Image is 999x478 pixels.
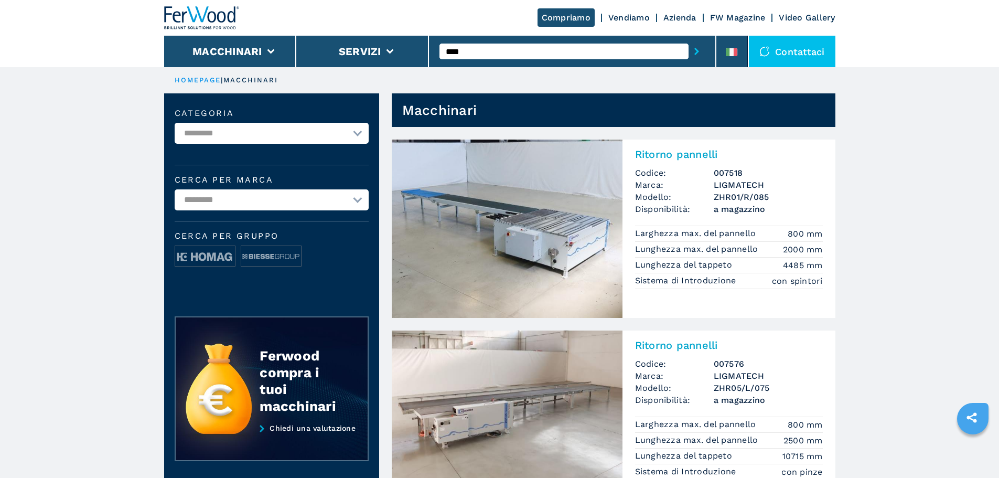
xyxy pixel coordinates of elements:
[635,179,714,191] span: Marca:
[192,45,262,58] button: Macchinari
[714,191,823,203] h3: ZHR01/R/085
[714,394,823,406] span: a magazzino
[759,46,770,57] img: Contattaci
[749,36,835,67] div: Contattaci
[635,434,761,446] p: Lunghezza max. del pannello
[175,176,369,184] label: Cerca per marca
[783,434,823,447] em: 2500 mm
[782,450,823,462] em: 10715 mm
[779,13,835,23] a: Video Gallery
[635,419,759,430] p: Larghezza max. del pannello
[635,466,739,477] p: Sistema di Introduzione
[714,203,823,215] span: a magazzino
[635,370,714,382] span: Marca:
[635,339,823,352] h2: Ritorno pannelli
[635,243,761,255] p: Lunghezza max. del pannello
[635,259,735,271] p: Lunghezza del tappeto
[538,8,595,27] a: Compriamo
[635,382,714,394] span: Modello:
[635,358,714,370] span: Codice:
[635,228,759,239] p: Larghezza max. del pannello
[783,259,823,271] em: 4485 mm
[714,382,823,394] h3: ZHR05/L/075
[635,450,735,462] p: Lunghezza del tappeto
[164,6,240,29] img: Ferwood
[783,243,823,256] em: 2000 mm
[635,167,714,179] span: Codice:
[402,102,477,119] h1: Macchinari
[714,358,823,370] h3: 007576
[175,109,369,118] label: Categoria
[772,275,823,287] em: con spintori
[175,76,221,84] a: HOMEPAGE
[635,203,714,215] span: Disponibilità:
[635,394,714,406] span: Disponibilità:
[689,39,705,63] button: submit-button
[635,148,823,161] h2: Ritorno pannelli
[714,370,823,382] h3: LIGMATECH
[954,431,991,470] iframe: Chat
[608,13,650,23] a: Vendiamo
[635,191,714,203] span: Modello:
[781,466,822,478] em: con pinze
[663,13,696,23] a: Azienda
[714,167,823,179] h3: 007518
[241,246,301,267] img: image
[392,140,835,318] a: Ritorno pannelli LIGMATECH ZHR01/R/085Ritorno pannelliCodice:007518Marca:LIGMATECHModello:ZHR01/R...
[175,232,369,240] span: Cerca per Gruppo
[175,424,369,462] a: Chiedi una valutazione
[788,228,823,240] em: 800 mm
[223,76,278,85] p: macchinari
[339,45,381,58] button: Servizi
[959,405,985,431] a: sharethis
[635,275,739,286] p: Sistema di Introduzione
[392,140,622,318] img: Ritorno pannelli LIGMATECH ZHR01/R/085
[710,13,766,23] a: FW Magazine
[260,347,347,415] div: Ferwood compra i tuoi macchinari
[714,179,823,191] h3: LIGMATECH
[175,246,235,267] img: image
[221,76,223,84] span: |
[788,419,823,431] em: 800 mm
